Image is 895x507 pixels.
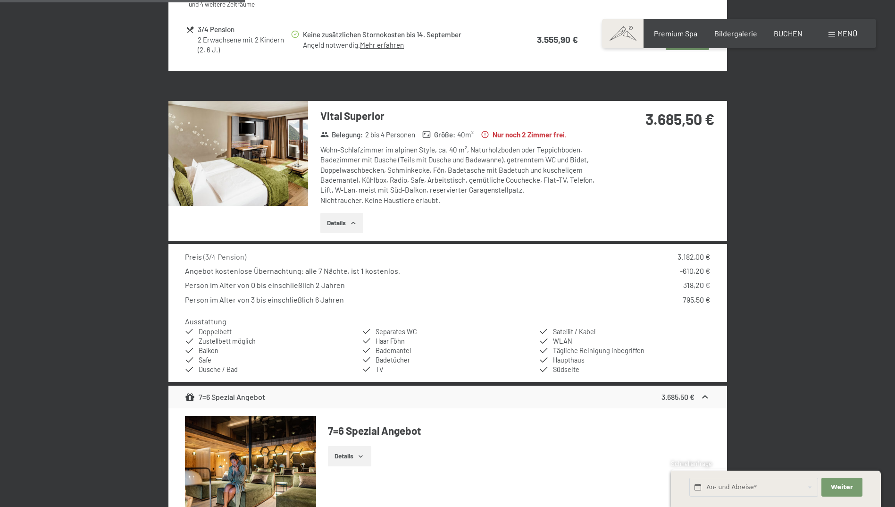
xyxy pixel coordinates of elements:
[553,337,572,345] span: WLAN
[553,365,579,373] span: Südseite
[365,130,415,140] span: 2 bis 4 Personen
[654,29,697,38] a: Premium Spa
[328,446,371,467] button: Details
[376,356,410,364] span: Badetücher
[199,337,256,345] span: Zustellbett möglich
[168,386,727,408] div: 7=6 Spezial Angebot3.685,50 €
[185,280,345,290] div: Person im Alter von 0 bis einschließlich 2 Jahren
[199,365,238,373] span: Dusche / Bad
[714,29,757,38] a: Bildergalerie
[680,266,710,276] div: -610,20 €
[185,391,265,403] div: 7=6 Spezial Angebot
[360,41,404,49] a: Mehr erfahren
[376,337,405,345] span: Haar Föhn
[320,130,363,140] strong: Belegung :
[661,392,694,401] strong: 3.685,50 €
[320,145,601,205] div: Wohn-Schlafzimmer im alpinen Style, ca. 40 m², Naturholzboden oder Teppichboden, Badezimmer mit D...
[537,34,578,45] strong: 3.555,90 €
[185,295,344,305] div: Person im Alter von 3 bis einschließlich 6 Jahren
[168,101,308,206] img: mss_renderimg.php
[376,365,383,373] span: TV
[837,29,857,38] span: Menü
[678,252,710,262] div: 3.182,00 €
[328,423,710,438] h4: 7=6 Spezial Angebot
[553,328,595,336] span: Satellit / Kabel
[185,266,400,276] div: Angebot kostenlose Übernachtung: alle 7 Nächte, ist 1 kostenlos.
[671,460,712,467] span: Schnellanfrage
[185,317,226,326] h4: Ausstattung
[422,130,455,140] strong: Größe :
[645,110,714,128] strong: 3.685,50 €
[185,252,246,262] div: Preis
[303,29,499,40] div: Keine zusätzlichen Stornokosten bis 14. September
[320,213,363,234] button: Details
[821,478,862,497] button: Weiter
[203,252,246,261] span: ( 3/4 Pension )
[774,29,803,38] a: BUCHEN
[481,130,567,140] strong: Nur noch 2 Zimmer frei.
[376,346,411,355] span: Bademantel
[831,483,853,491] span: Weiter
[553,356,585,364] span: Haupthaus
[457,130,474,140] span: 40 m²
[376,328,417,336] span: Separates WC
[303,40,499,50] div: Angeld notwendig.
[199,328,232,336] span: Doppelbett
[198,35,290,55] div: 2 Erwachsene mit 2 Kindern (2, 6 J.)
[199,346,218,355] span: Balkon
[320,109,601,123] h3: Vital Superior
[683,280,710,290] div: 318,20 €
[683,295,710,305] div: 795,50 €
[553,346,644,355] span: Tägliche Reinigung inbegriffen
[199,356,211,364] span: Safe
[198,24,290,35] div: 3/4 Pension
